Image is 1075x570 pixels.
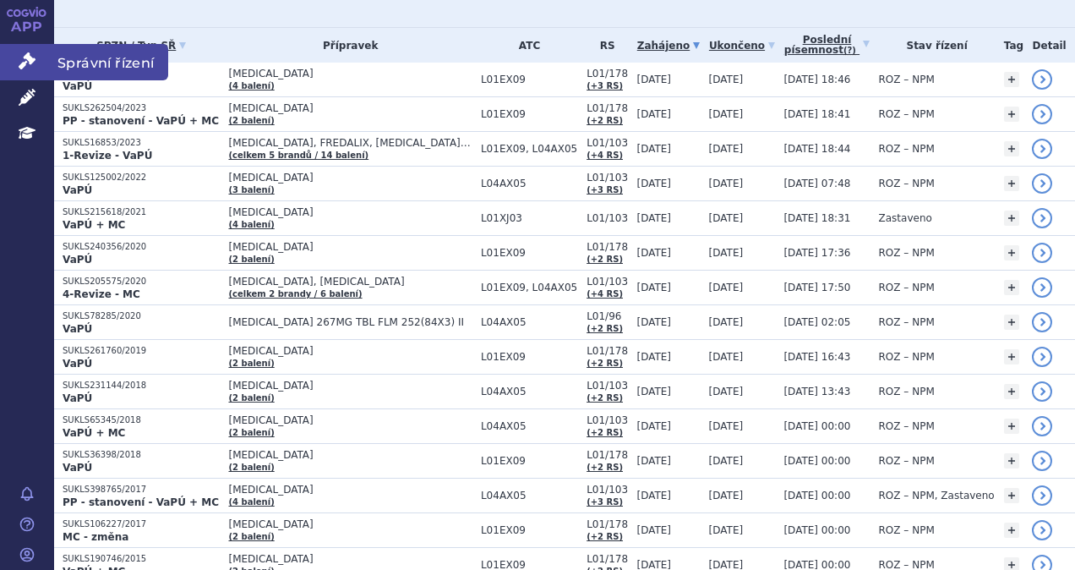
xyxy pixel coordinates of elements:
abbr: (?) [843,46,856,56]
span: [DATE] [636,247,671,259]
a: + [1004,488,1019,503]
span: [DATE] 00:00 [783,420,850,432]
span: [DATE] 00:00 [783,524,850,536]
span: ROZ – NPM [879,455,935,467]
span: [DATE] [636,282,671,293]
strong: VaPÚ [63,184,92,196]
p: SUKLS78285/2020 [63,310,220,322]
span: L04AX05 [481,316,578,328]
span: [MEDICAL_DATA] [228,102,472,114]
span: L01/178 [587,68,628,79]
span: L01/178 [587,345,628,357]
span: [DATE] [709,351,744,363]
a: (2 balení) [228,359,274,368]
span: [DATE] [709,108,744,120]
a: detail [1032,69,1052,90]
span: [DATE] [709,420,744,432]
a: (+2 RS) [587,255,623,264]
a: detail [1032,139,1052,159]
span: L01EX09, L04AX05 [481,282,578,293]
a: + [1004,419,1019,434]
span: [DATE] 18:44 [783,143,850,155]
span: [DATE] [636,212,671,224]
strong: 1-Revize - VaPÚ [63,150,152,162]
span: ROZ – NPM [879,143,935,155]
span: L01EX09 [481,74,578,85]
span: [DATE] 18:46 [783,74,850,85]
strong: VaPÚ + MC [63,427,125,439]
span: [DATE] [636,386,671,397]
span: [MEDICAL_DATA] [228,414,472,426]
span: [DATE] 07:48 [783,178,850,189]
strong: VaPÚ [63,254,92,266]
a: (celkem 2 brandy / 6 balení) [228,289,362,299]
a: (celkem 5 brandů / 14 balení) [228,151,368,160]
a: detail [1032,277,1052,298]
a: detail [1032,173,1052,194]
a: (+2 RS) [587,393,623,403]
a: + [1004,245,1019,260]
a: + [1004,384,1019,399]
span: L01EX09 [481,247,578,259]
strong: VaPÚ [63,358,92,370]
p: SUKLS125002/2022 [63,172,220,184]
a: (2 balení) [228,393,274,403]
span: L01/103 [587,137,628,149]
p: SUKLS215618/2021 [63,206,220,218]
span: [DATE] [709,282,744,293]
a: + [1004,315,1019,330]
span: L01XJ03 [481,212,578,224]
span: [DATE] [709,74,744,85]
a: (+3 RS) [587,81,623,90]
a: (3 balení) [228,185,274,195]
p: SUKLS36398/2018 [63,449,220,461]
a: detail [1032,451,1052,471]
p: SUKLS106227/2017 [63,518,220,530]
a: detail [1032,208,1052,228]
span: [DATE] [709,247,744,259]
span: L01/178 [587,241,628,253]
a: (+4 RS) [587,151,623,160]
span: [DATE] 17:36 [783,247,850,259]
a: detail [1032,416,1052,436]
a: detail [1032,347,1052,367]
p: SUKLS240356/2020 [63,241,220,253]
span: [MEDICAL_DATA] [228,345,472,357]
a: detail [1032,485,1052,506]
span: [DATE] [636,108,671,120]
span: [DATE] 02:05 [783,316,850,328]
span: ROZ – NPM [879,524,935,536]
span: [DATE] [636,455,671,467]
span: [DATE] 18:41 [783,108,850,120]
span: [DATE] [709,178,744,189]
span: [MEDICAL_DATA], [MEDICAL_DATA] [228,276,472,288]
a: (+2 RS) [587,359,623,368]
span: [MEDICAL_DATA] [228,449,472,461]
span: [DATE] [709,143,744,155]
a: (2 balení) [228,428,274,437]
span: [MEDICAL_DATA] [228,68,472,79]
a: (2 balení) [228,463,274,472]
span: L04AX05 [481,420,578,432]
th: Stav řízení [870,28,996,63]
span: L04AX05 [481,386,578,397]
p: SUKLS262504/2023 [63,102,220,114]
span: L01/103 [587,276,628,288]
span: L01EX09 [481,108,578,120]
span: ROZ – NPM [879,178,935,189]
a: + [1004,349,1019,364]
th: Přípravek [220,28,472,63]
a: SPZN / Typ SŘ [63,34,220,58]
a: (+2 RS) [587,463,623,472]
span: ROZ – NPM [879,351,935,363]
a: + [1004,523,1019,538]
strong: MC - změna [63,531,128,543]
span: ROZ – NPM [879,316,935,328]
span: [MEDICAL_DATA] [228,172,472,184]
p: SUKLS231144/2018 [63,380,220,392]
a: (4 balení) [228,81,274,90]
span: [DATE] [636,143,671,155]
a: Zahájeno [636,34,700,58]
a: detail [1032,520,1052,540]
strong: VaPÚ [63,323,92,335]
